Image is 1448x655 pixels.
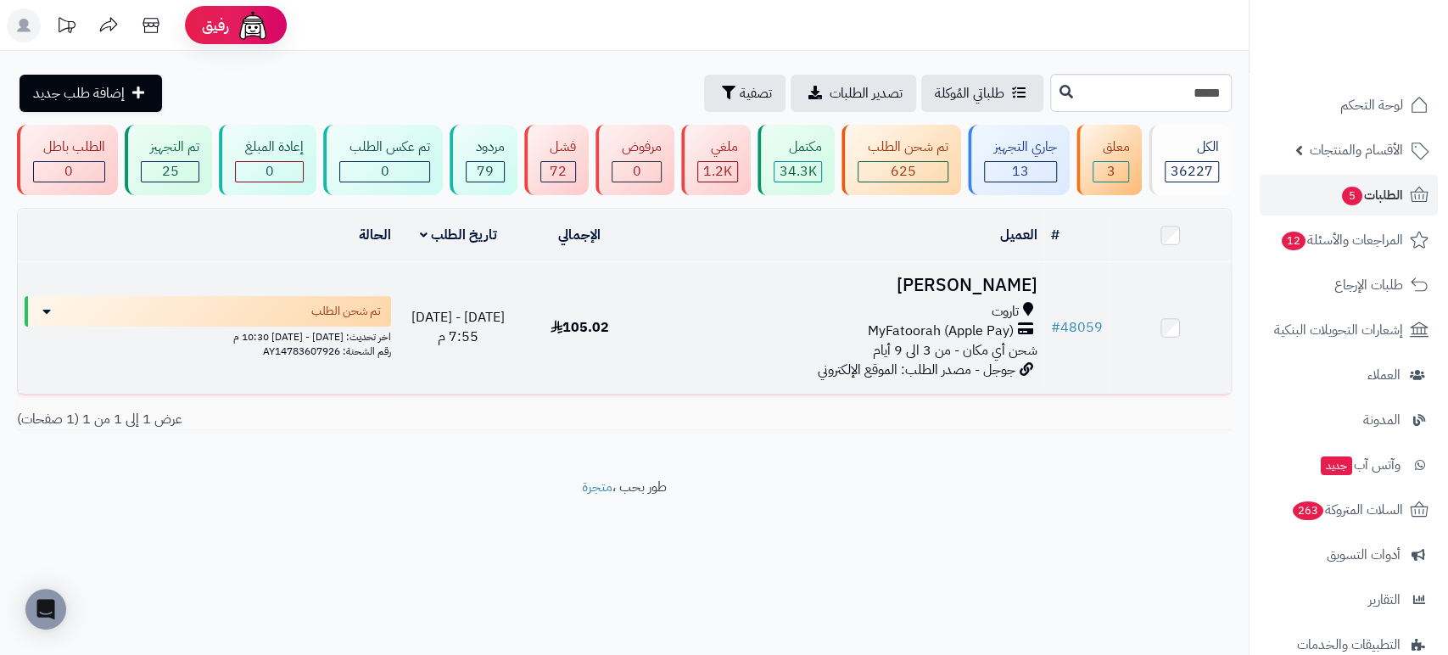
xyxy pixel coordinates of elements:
[121,125,216,195] a: تم التجهيز 25
[34,162,104,182] div: 0
[791,75,916,112] a: تصدير الطلبات
[25,589,66,630] div: Open Intercom Messenger
[1340,183,1403,207] span: الطلبات
[1260,355,1438,395] a: العملاء
[466,137,505,157] div: مردود
[868,322,1014,341] span: MyFatoorah (Apple Pay)
[921,75,1043,112] a: طلباتي المُوكلة
[33,137,105,157] div: الطلب باطل
[1000,225,1037,245] a: العميل
[477,161,494,182] span: 79
[1340,93,1403,117] span: لوحة التحكم
[697,137,738,157] div: ملغي
[467,162,504,182] div: 79
[1260,175,1438,216] a: الطلبات5
[1342,187,1363,206] span: 5
[1291,498,1403,522] span: السلات المتروكة
[550,161,567,182] span: 72
[359,225,391,245] a: الحالة
[236,8,270,42] img: ai-face.png
[235,137,304,157] div: إعادة المبلغ
[1093,137,1130,157] div: معلق
[33,83,125,104] span: إضافة طلب جديد
[703,161,732,182] span: 1.2K
[64,161,73,182] span: 0
[1165,137,1219,157] div: الكل
[1051,317,1103,338] a: #48059
[4,410,624,429] div: عرض 1 إلى 1 من 1 (1 صفحات)
[740,83,772,104] span: تصفية
[14,125,121,195] a: الطلب باطل 0
[704,75,785,112] button: تصفية
[647,276,1037,295] h3: [PERSON_NAME]
[420,225,497,245] a: تاريخ الطلب
[1051,225,1059,245] a: #
[1280,228,1403,252] span: المراجعات والأسئلة
[1310,138,1403,162] span: الأقسام والمنتجات
[838,125,964,195] a: تم شحن الطلب 625
[1327,543,1400,567] span: أدوات التسويق
[1260,400,1438,440] a: المدونة
[818,360,1015,380] span: جوجل - مصدر الطلب: الموقع الإلكتروني
[1260,310,1438,350] a: إشعارات التحويلات البنكية
[612,162,661,182] div: 0
[779,161,816,182] span: 34.3K
[263,344,391,359] span: رقم الشحنة: AY14783607926
[633,161,641,182] span: 0
[339,137,430,157] div: تم عكس الطلب
[551,317,609,338] span: 105.02
[558,225,601,245] a: الإجمالي
[1260,445,1438,485] a: وآتس آبجديد
[985,162,1056,182] div: 13
[340,162,429,182] div: 0
[1012,161,1029,182] span: 13
[774,162,822,182] div: 34251
[541,162,576,182] div: 72
[1321,456,1352,475] span: جديد
[1093,162,1129,182] div: 3
[380,161,389,182] span: 0
[1260,579,1438,620] a: التقارير
[320,125,446,195] a: تم عكس الطلب 0
[858,137,948,157] div: تم شحن الطلب
[678,125,754,195] a: ملغي 1.2K
[215,125,320,195] a: إعادة المبلغ 0
[20,75,162,112] a: إضافة طلب جديد
[411,307,505,347] span: [DATE] - [DATE] 7:55 م
[1274,318,1403,342] span: إشعارات التحويلات البنكية
[162,161,179,182] span: 25
[1368,588,1400,612] span: التقارير
[1333,37,1432,73] img: logo-2.png
[1334,273,1403,297] span: طلبات الإرجاع
[1292,501,1323,521] span: 263
[992,302,1019,322] span: تاروت
[1171,161,1213,182] span: 36227
[202,15,229,36] span: رفيق
[1073,125,1146,195] a: معلق 3
[446,125,521,195] a: مردود 79
[1145,125,1235,195] a: الكل36227
[774,137,823,157] div: مكتمل
[1106,161,1115,182] span: 3
[1282,232,1306,251] span: 12
[266,161,274,182] span: 0
[858,162,948,182] div: 625
[540,137,577,157] div: فشل
[1319,453,1400,477] span: وآتس آب
[612,137,662,157] div: مرفوض
[25,327,391,344] div: اخر تحديث: [DATE] - [DATE] 10:30 م
[521,125,593,195] a: فشل 72
[873,340,1037,361] span: شحن أي مكان - من 3 الى 9 أيام
[1260,265,1438,305] a: طلبات الإرجاع
[1260,535,1438,575] a: أدوات التسويق
[1260,85,1438,126] a: لوحة التحكم
[311,303,381,320] span: تم شحن الطلب
[891,161,916,182] span: 625
[592,125,678,195] a: مرفوض 0
[935,83,1004,104] span: طلباتي المُوكلة
[1051,317,1060,338] span: #
[1367,363,1400,387] span: العملاء
[141,137,200,157] div: تم التجهيز
[830,83,903,104] span: تصدير الطلبات
[754,125,839,195] a: مكتمل 34.3K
